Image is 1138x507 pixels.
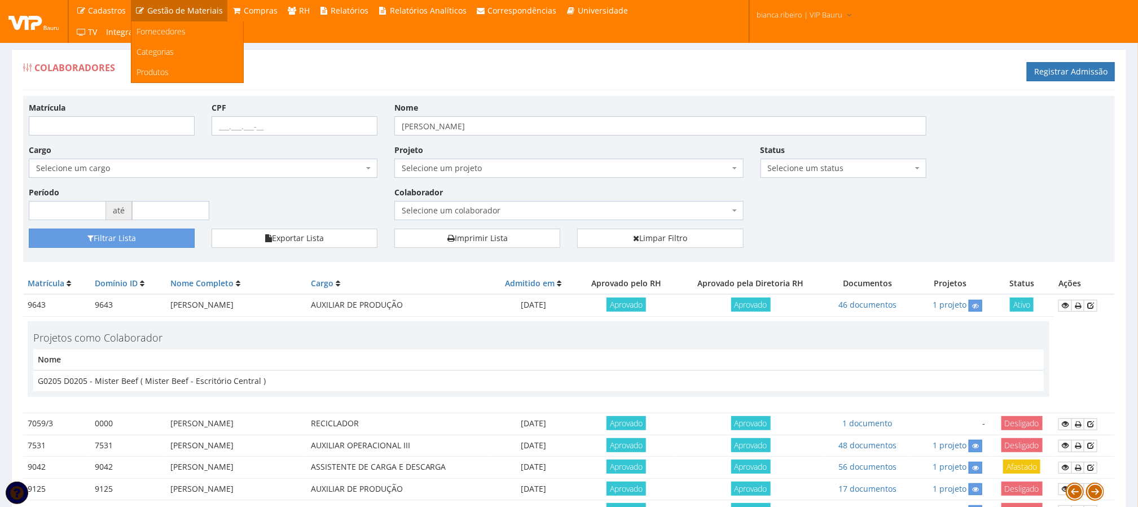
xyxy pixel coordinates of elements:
[29,102,65,113] label: Matrícula
[29,187,59,198] label: Período
[311,278,333,289] a: Cargo
[166,435,306,456] td: [PERSON_NAME]
[607,298,646,312] span: Aprovado
[106,201,132,220] span: até
[491,435,575,456] td: [DATE]
[33,370,1044,391] td: G0205 D0205 - Mister Beef ( Mister Beef - Escritório Central )
[394,159,743,178] span: Selecione um projeto
[166,457,306,478] td: [PERSON_NAME]
[23,478,90,500] td: 9125
[933,483,966,494] a: 1 projeto
[838,461,897,472] a: 56 documentos
[95,278,138,289] a: Domínio ID
[107,27,151,37] span: Integrações
[575,273,677,294] th: Aprovado pelo RH
[131,21,243,42] a: Fornecedores
[933,299,966,310] a: 1 projeto
[394,102,418,113] label: Nome
[838,299,897,310] a: 46 documentos
[731,416,771,430] span: Aprovado
[212,229,377,248] button: Exportar Lista
[607,482,646,496] span: Aprovado
[90,294,165,316] td: 9643
[23,435,90,456] td: 7531
[1003,460,1040,474] span: Afastado
[244,5,278,16] span: Compras
[89,27,98,37] span: TV
[23,457,90,478] td: 9042
[677,273,825,294] th: Aprovado pela Diretoria RH
[166,413,306,435] td: [PERSON_NAME]
[1001,416,1043,430] span: Desligado
[394,145,423,156] label: Projeto
[90,478,165,500] td: 9125
[137,67,169,77] span: Produtos
[990,273,1054,294] th: Status
[607,416,646,430] span: Aprovado
[102,21,155,43] a: Integrações
[90,435,165,456] td: 7531
[29,145,51,156] label: Cargo
[212,102,226,113] label: CPF
[166,294,306,316] td: [PERSON_NAME]
[390,5,467,16] span: Relatórios Analíticos
[34,62,115,74] span: Colaboradores
[1001,482,1043,496] span: Desligado
[838,483,897,494] a: 17 documentos
[212,116,377,136] input: ___.___.___-__
[306,478,491,500] td: AUXILIAR DE PRODUÇÃO
[607,460,646,474] span: Aprovado
[306,457,491,478] td: ASSISTENTE DE CARGA E DESCARGA
[768,163,912,174] span: Selecione um status
[761,159,926,178] span: Selecione um status
[29,159,377,178] span: Selecione um cargo
[394,229,560,248] a: Imprimir Lista
[137,26,186,37] span: Fornecedores
[838,440,897,451] a: 48 documentos
[491,294,575,316] td: [DATE]
[757,9,842,20] span: bianca.ribeiro | VIP Bauru
[131,62,243,82] a: Produtos
[89,5,126,16] span: Cadastros
[170,278,234,289] a: Nome Completo
[1027,62,1115,81] a: Registrar Admissão
[306,413,491,435] td: RECICLADOR
[72,21,102,43] a: TV
[491,457,575,478] td: [DATE]
[394,187,443,198] label: Colaborador
[607,438,646,452] span: Aprovado
[166,478,306,500] td: [PERSON_NAME]
[1054,273,1115,294] th: Ações
[731,460,771,474] span: Aprovado
[131,42,243,62] a: Categorias
[90,457,165,478] td: 9042
[36,163,363,174] span: Selecione um cargo
[90,413,165,435] td: 0000
[33,333,1044,344] h4: Projetos como Colaborador
[824,273,911,294] th: Documentos
[578,5,628,16] span: Universidade
[491,478,575,500] td: [DATE]
[731,482,771,496] span: Aprovado
[911,273,990,294] th: Projetos
[8,13,59,30] img: logo
[299,5,310,16] span: RH
[306,435,491,456] td: AUXILIAR OPERACIONAL III
[506,278,555,289] a: Admitido em
[28,278,64,289] a: Matrícula
[488,5,557,16] span: Correspondências
[394,201,743,220] span: Selecione um colaborador
[23,413,90,435] td: 7059/3
[577,229,743,248] a: Limpar Filtro
[29,229,195,248] button: Filtrar Lista
[491,413,575,435] td: [DATE]
[33,349,1044,370] th: Nome
[761,145,785,156] label: Status
[843,418,893,429] a: 1 documento
[331,5,369,16] span: Relatórios
[911,413,990,435] td: -
[1001,438,1043,452] span: Desligado
[306,294,491,316] td: AUXILIAR DE PRODUÇÃO
[402,163,729,174] span: Selecione um projeto
[933,440,966,451] a: 1 projeto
